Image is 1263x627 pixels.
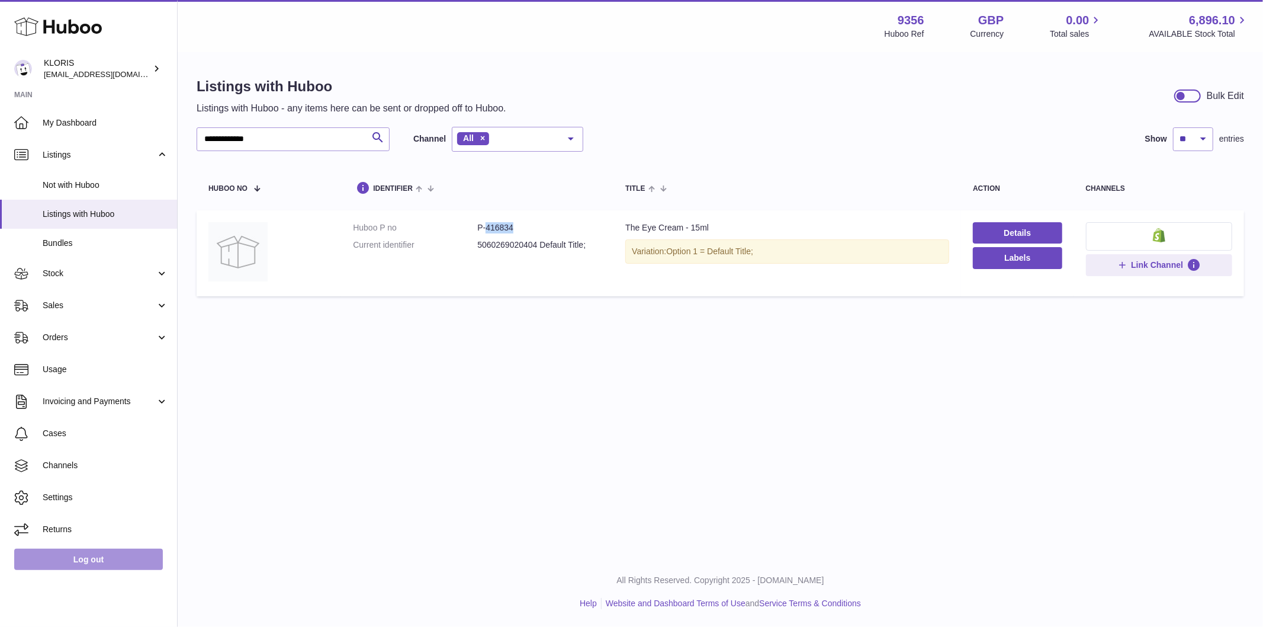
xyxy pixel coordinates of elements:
[973,185,1062,193] div: action
[43,396,156,407] span: Invoicing and Payments
[477,222,602,233] dd: P-416834
[44,57,150,80] div: KLORIS
[43,180,168,191] span: Not with Huboo
[1086,185,1233,193] div: channels
[1149,12,1249,40] a: 6,896.10 AVAILABLE Stock Total
[898,12,924,28] strong: 9356
[197,102,506,115] p: Listings with Huboo - any items here can be sent or dropped off to Huboo.
[413,133,446,145] label: Channel
[43,238,168,249] span: Bundles
[1189,12,1235,28] span: 6,896.10
[14,60,32,78] img: internalAdmin-9356@internal.huboo.com
[1219,133,1244,145] span: entries
[978,12,1004,28] strong: GBP
[43,460,168,471] span: Channels
[602,598,861,609] li: and
[373,185,413,193] span: identifier
[1153,228,1165,242] img: shopify-small.png
[970,28,1004,40] div: Currency
[43,300,156,311] span: Sales
[759,599,861,608] a: Service Terms & Conditions
[208,222,268,281] img: The Eye Cream - 15ml
[1050,12,1103,40] a: 0.00 Total sales
[43,117,168,129] span: My Dashboard
[43,268,156,279] span: Stock
[625,222,949,233] div: The Eye Cream - 15ml
[973,247,1062,268] button: Labels
[43,149,156,161] span: Listings
[885,28,924,40] div: Huboo Ref
[580,599,597,608] a: Help
[1131,260,1183,270] span: Link Channel
[973,222,1062,244] a: Details
[477,239,602,251] dd: 5060269020404 Default Title;
[1149,28,1249,40] span: AVAILABLE Stock Total
[43,428,168,439] span: Cases
[43,492,168,503] span: Settings
[44,69,174,79] span: [EMAIL_ADDRESS][DOMAIN_NAME]
[14,549,163,570] a: Log out
[1145,133,1167,145] label: Show
[666,247,753,256] span: Option 1 = Default Title;
[463,133,474,143] span: All
[208,185,248,193] span: Huboo no
[197,77,506,96] h1: Listings with Huboo
[1066,12,1090,28] span: 0.00
[1207,89,1244,103] div: Bulk Edit
[187,575,1254,586] p: All Rights Reserved. Copyright 2025 - [DOMAIN_NAME]
[43,332,156,343] span: Orders
[1050,28,1103,40] span: Total sales
[43,524,168,535] span: Returns
[353,239,477,251] dt: Current identifier
[43,209,168,220] span: Listings with Huboo
[353,222,477,233] dt: Huboo P no
[43,364,168,375] span: Usage
[1086,254,1233,276] button: Link Channel
[625,185,645,193] span: title
[625,239,949,264] div: Variation:
[606,599,745,608] a: Website and Dashboard Terms of Use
